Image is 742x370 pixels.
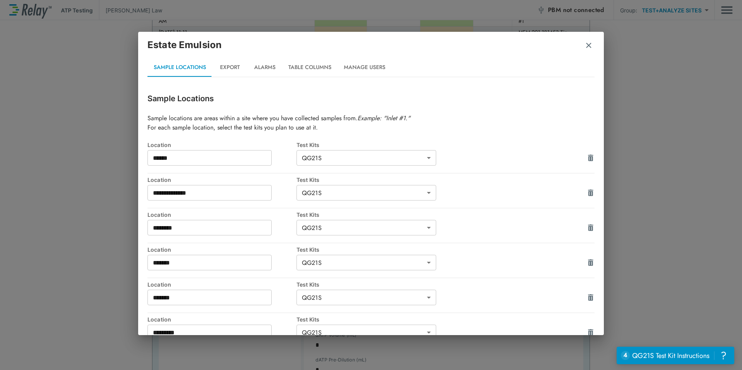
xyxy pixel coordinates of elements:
button: Table Columns [282,58,338,77]
div: Location [147,211,296,218]
img: Remove [585,41,593,49]
img: Drawer Icon [587,189,595,197]
div: Test Kits [296,246,446,253]
img: Drawer Icon [587,259,595,266]
div: QG21S [296,185,436,201]
div: QG21S [296,290,436,305]
div: Location [147,316,296,323]
div: Location [147,176,296,183]
div: Location [147,281,296,288]
img: Drawer Icon [587,294,595,301]
div: Test Kits [296,281,446,288]
img: Drawer Icon [587,154,595,162]
button: Export [212,58,247,77]
button: Sample Locations [147,58,212,77]
div: Test Kits [296,142,446,148]
img: Drawer Icon [587,224,595,232]
div: Test Kits [296,316,446,323]
div: Test Kits [296,211,446,218]
iframe: Resource center [617,347,734,364]
div: QG21S [296,325,436,340]
p: Sample locations are areas within a site where you have collected samples from. For each sample l... [147,114,595,132]
div: QG21S [296,255,436,270]
button: Alarms [247,58,282,77]
button: Manage Users [338,58,392,77]
p: Estate Emulsion [147,38,222,52]
div: Location [147,142,296,148]
div: Location [147,246,296,253]
div: Test Kits [296,176,446,183]
div: QG21S [296,150,436,166]
img: Drawer Icon [587,329,595,336]
em: Example: "Inlet #1." [357,114,410,123]
div: QG21S [296,220,436,235]
p: Sample Locations [147,93,595,104]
